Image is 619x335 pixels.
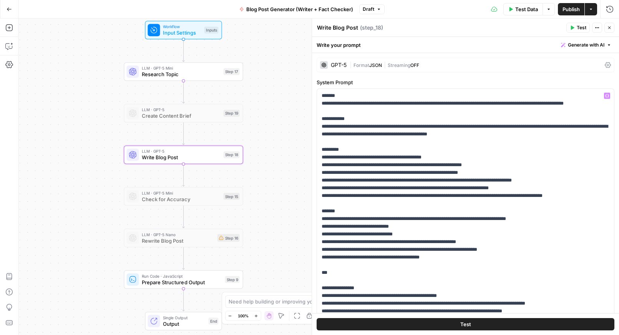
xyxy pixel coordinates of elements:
[238,313,249,319] span: 100%
[246,5,353,13] span: Blog Post Generator (Writer + Fact Checker)
[217,234,240,242] div: Step 16
[317,24,358,32] textarea: Write Blog Post
[317,318,614,330] button: Test
[142,107,220,113] span: LLM · GPT-5
[142,148,220,154] span: LLM · GPT-5
[235,3,358,15] button: Blog Post Generator (Writer + Fact Checker)
[577,24,586,31] span: Test
[142,153,220,161] span: Write Blog Post
[142,232,214,238] span: LLM · GPT-5 Nano
[382,61,388,68] span: |
[224,193,240,200] div: Step 15
[331,62,347,68] div: GPT-5
[503,3,543,15] button: Test Data
[182,81,184,103] g: Edge from step_17 to step_19
[142,112,220,120] span: Create Content Brief
[317,78,614,86] label: System Prompt
[182,122,184,145] g: Edge from step_19 to step_18
[460,320,471,328] span: Test
[568,42,604,48] span: Generate with AI
[142,190,220,196] span: LLM · GPT-5 Mini
[369,62,382,68] span: JSON
[163,315,205,321] span: Single Output
[124,21,243,39] div: WorkflowInput SettingsInputs
[124,145,243,164] div: LLM · GPT-5Write Blog PostStep 18
[563,5,580,13] span: Publish
[204,27,219,33] div: Inputs
[182,247,184,270] g: Edge from step_16 to step_9
[558,40,614,50] button: Generate with AI
[224,68,240,75] div: Step 17
[515,5,538,13] span: Test Data
[359,4,385,14] button: Draft
[224,151,240,158] div: Step 18
[124,229,243,247] div: LLM · GPT-5 NanoRewrite Blog PostStep 16
[225,276,240,283] div: Step 9
[363,6,374,13] span: Draft
[142,70,220,78] span: Research Topic
[142,65,220,71] span: LLM · GPT-5 Mini
[558,3,584,15] button: Publish
[142,278,222,286] span: Prepare Structured Output
[124,104,243,122] div: LLM · GPT-5Create Content BriefStep 19
[142,273,222,279] span: Run Code · JavaScript
[182,206,184,228] g: Edge from step_15 to step_16
[350,61,353,68] span: |
[353,62,369,68] span: Format
[124,187,243,206] div: LLM · GPT-5 MiniCheck for AccuracyStep 15
[163,29,201,37] span: Input Settings
[388,62,410,68] span: Streaming
[163,320,205,328] span: Output
[182,164,184,186] g: Edge from step_18 to step_15
[142,237,214,245] span: Rewrite Blog Post
[163,23,201,30] span: Workflow
[124,270,243,289] div: Run Code · JavaScriptPrepare Structured OutputStep 9
[410,62,419,68] span: OFF
[124,312,243,330] div: Single OutputOutputEnd
[224,110,240,117] div: Step 19
[209,318,219,325] div: End
[124,62,243,81] div: LLM · GPT-5 MiniResearch TopicStep 17
[312,37,619,53] div: Write your prompt
[566,23,590,33] button: Test
[182,39,184,62] g: Edge from start to step_17
[142,195,220,203] span: Check for Accuracy
[360,24,383,32] span: ( step_18 )
[182,289,184,311] g: Edge from step_9 to end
